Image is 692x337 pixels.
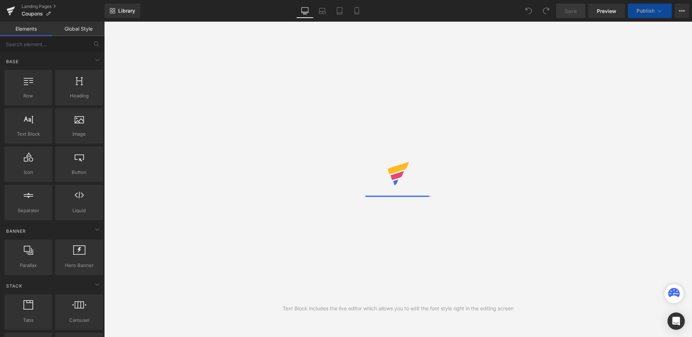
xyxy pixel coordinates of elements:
a: Mobile [348,4,365,18]
button: Redo [539,4,553,18]
span: Save [565,7,577,15]
span: Icon [6,168,50,176]
span: Preview [597,7,616,15]
span: Stack [5,283,23,289]
a: Desktop [296,4,314,18]
a: Landing Pages [22,4,105,9]
a: Preview [588,4,625,18]
span: Button [57,168,101,176]
span: Liquid [57,207,101,214]
span: Banner [5,228,27,235]
span: Row [6,92,50,100]
span: Parallax [6,262,50,269]
a: New Library [105,4,140,18]
button: Undo [522,4,536,18]
span: Library [118,8,135,14]
a: Tablet [331,4,348,18]
div: Text Block includes the live editor which allows you to edit the font style right in the editing ... [283,305,514,312]
span: Separator [6,207,50,214]
span: Text Block [6,130,50,138]
a: Global Style [52,22,105,36]
span: Publish [636,8,655,14]
button: Publish [628,4,672,18]
span: Heading [57,92,101,100]
span: Base [5,58,19,65]
span: Tabs [6,316,50,324]
span: Image [57,130,101,138]
span: Carousel [57,316,101,324]
div: Open Intercom Messenger [667,312,685,330]
a: Laptop [314,4,331,18]
button: More [675,4,689,18]
span: Hero Banner [57,262,101,269]
span: Coupons [22,11,43,17]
